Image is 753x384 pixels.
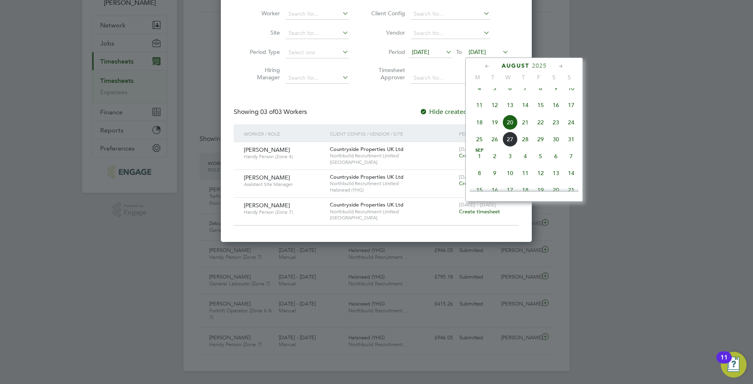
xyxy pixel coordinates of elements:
span: 19 [487,115,502,130]
span: Create timesheet [459,152,500,159]
div: 11 [720,357,728,368]
label: Vendor [369,29,405,36]
span: 12 [487,97,502,113]
span: [DATE] - [DATE] [459,173,496,180]
span: 22 [533,115,548,130]
span: Assistant Site Manager [244,181,324,188]
span: 13 [548,165,564,181]
span: 2025 [532,62,547,69]
span: 11 [472,97,487,113]
span: [PERSON_NAME] [244,146,290,153]
span: 29 [533,132,548,147]
input: Select one [286,47,349,58]
label: Worker [244,10,280,17]
label: Hide created timesheets [420,108,501,116]
span: [DATE] [469,48,486,56]
span: [PERSON_NAME] [244,174,290,181]
label: Client Config [369,10,405,17]
input: Search for... [411,28,490,39]
span: 23 [548,115,564,130]
span: W [500,74,516,81]
span: 16 [487,182,502,198]
span: Halsnead (YHG) [330,187,455,193]
label: Site [244,29,280,36]
span: 27 [502,132,518,147]
span: 14 [564,165,579,181]
span: Countryside Properties UK Ltd [330,146,403,153]
span: [DATE] - [DATE] [459,201,496,208]
span: 13 [502,97,518,113]
span: 17 [502,182,518,198]
span: 2 [487,149,502,164]
span: 28 [518,132,533,147]
input: Search for... [411,8,490,20]
span: 20 [548,182,564,198]
span: M [470,74,485,81]
span: Northbuild Recruitment Limited [330,180,455,187]
span: 14 [518,97,533,113]
span: 19 [533,182,548,198]
span: [DATE] [412,48,429,56]
span: 4 [518,149,533,164]
span: 16 [548,97,564,113]
input: Search for... [286,72,349,84]
span: [GEOGRAPHIC_DATA] [330,215,455,221]
span: 6 [502,81,518,96]
span: 17 [564,97,579,113]
label: Timesheet Approver [369,66,405,81]
span: 10 [502,165,518,181]
span: 30 [548,132,564,147]
div: Showing [234,108,309,116]
span: Northbuild Recruitment Limited [330,209,455,215]
span: Handy Person (Zone 4) [244,153,324,160]
button: Open Resource Center, 11 new notifications [721,352,747,378]
span: 18 [518,182,533,198]
span: Create timesheet [459,208,500,215]
label: Hiring Manager [244,66,280,81]
span: [DATE] - [DATE] [459,146,496,153]
span: 9 [487,165,502,181]
div: Worker / Role [242,124,328,143]
span: Northbuild Recruitment Limited [330,153,455,159]
span: Countryside Properties UK Ltd [330,173,403,180]
span: S [546,74,562,81]
span: 7 [564,149,579,164]
span: 10 [564,81,579,96]
span: 5 [487,81,502,96]
span: 15 [533,97,548,113]
span: 21 [564,182,579,198]
div: Client Config / Vendor / Site [328,124,457,143]
input: Search for... [286,8,349,20]
input: Search for... [411,72,490,84]
label: Period Type [244,48,280,56]
span: 6 [548,149,564,164]
span: 8 [472,165,487,181]
span: 11 [518,165,533,181]
span: 20 [502,115,518,130]
span: 9 [548,81,564,96]
span: 03 of [260,108,275,116]
span: August [502,62,529,69]
span: 21 [518,115,533,130]
span: 4 [472,81,487,96]
span: Create timesheet [459,180,500,187]
span: [PERSON_NAME] [244,202,290,209]
span: 3 [502,149,518,164]
span: 8 [533,81,548,96]
span: 03 Workers [260,108,307,116]
span: 7 [518,81,533,96]
span: [GEOGRAPHIC_DATA] [330,159,455,165]
span: 5 [533,149,548,164]
span: F [531,74,546,81]
span: T [516,74,531,81]
span: 12 [533,165,548,181]
span: Countryside Properties UK Ltd [330,201,403,208]
input: Search for... [286,28,349,39]
span: 1 [472,149,487,164]
span: 26 [487,132,502,147]
span: T [485,74,500,81]
span: 15 [472,182,487,198]
span: 25 [472,132,487,147]
span: 31 [564,132,579,147]
label: Period [369,48,405,56]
